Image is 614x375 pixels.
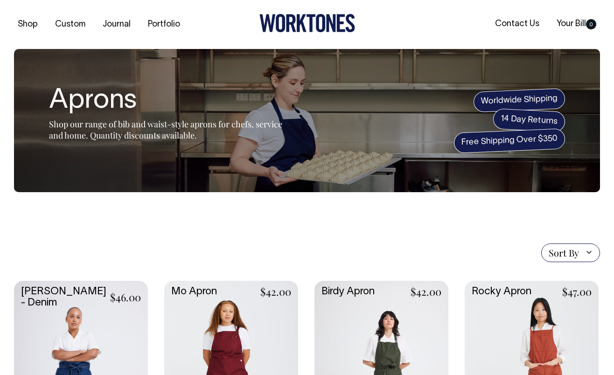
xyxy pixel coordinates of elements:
a: Your Bill0 [553,16,600,32]
a: Journal [99,17,134,32]
span: 0 [586,19,596,29]
h1: Aprons [49,86,282,116]
span: Worldwide Shipping [473,88,565,112]
span: Shop our range of bib and waist-style aprons for chefs, service and home. Quantity discounts avai... [49,118,282,141]
a: Shop [14,17,42,32]
a: Custom [51,17,89,32]
span: 14 Day Returns [493,108,565,132]
span: Free Shipping Over $350 [454,128,565,153]
a: Contact Us [491,16,543,32]
a: Portfolio [144,17,184,32]
span: Sort By [549,247,579,258]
